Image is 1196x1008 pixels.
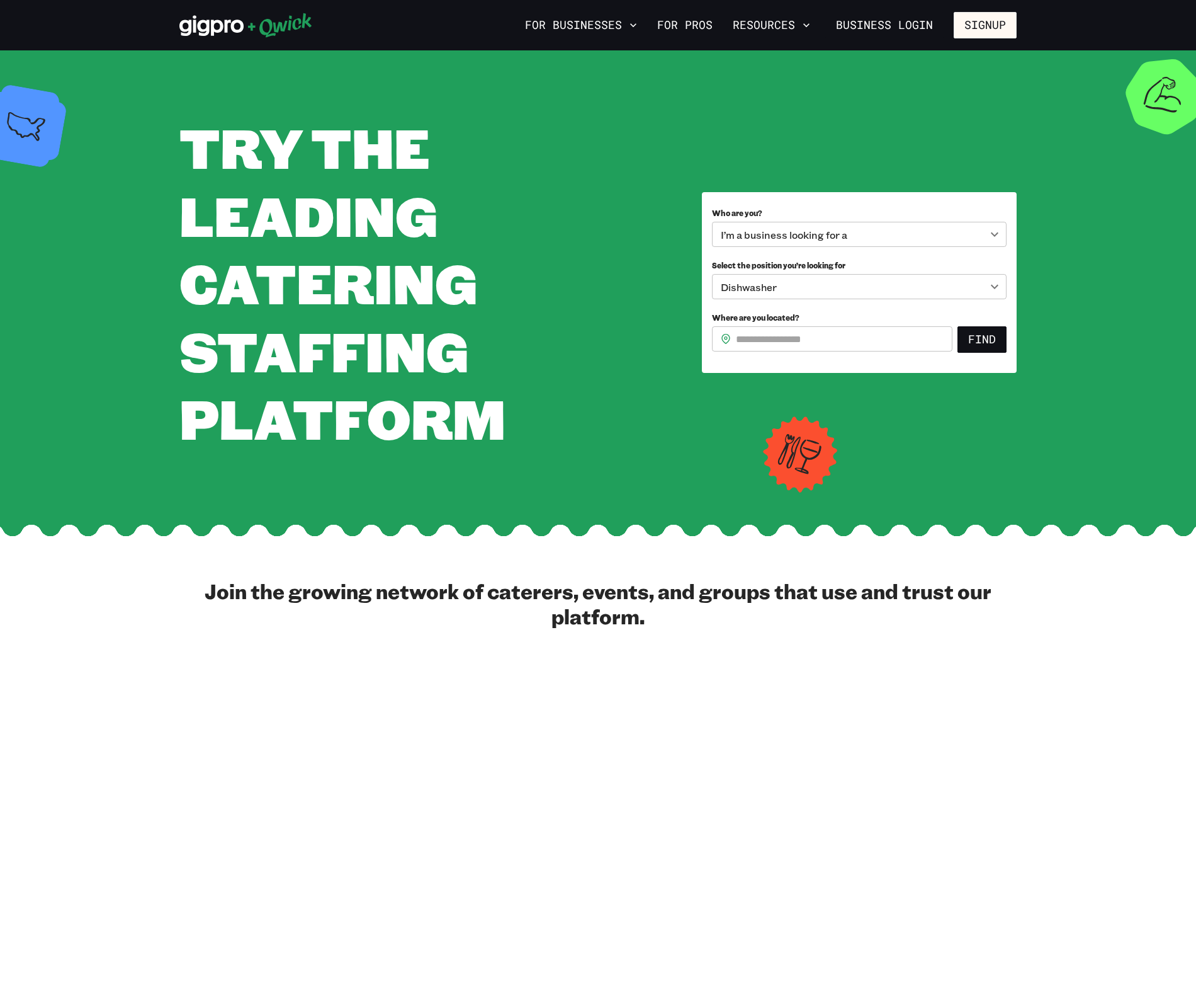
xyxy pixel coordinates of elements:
[712,260,845,270] span: Select the position you’re looking for
[652,14,718,36] a: For Pros
[520,14,642,36] button: For Businesses
[179,578,1017,629] h2: Join the growing network of caterers, events, and groups that use and trust our platform.
[954,12,1017,38] button: Signup
[712,222,1007,247] div: I’m a business looking for a
[179,111,505,454] span: TRY THE LEADING CATERING STAFFING PLATFORM
[712,312,799,323] span: Where are you located?
[712,274,1007,299] div: Dishwasher
[712,208,762,218] span: Who are you?
[957,326,1007,353] button: Find
[825,12,944,38] a: Business Login
[728,14,815,36] button: Resources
